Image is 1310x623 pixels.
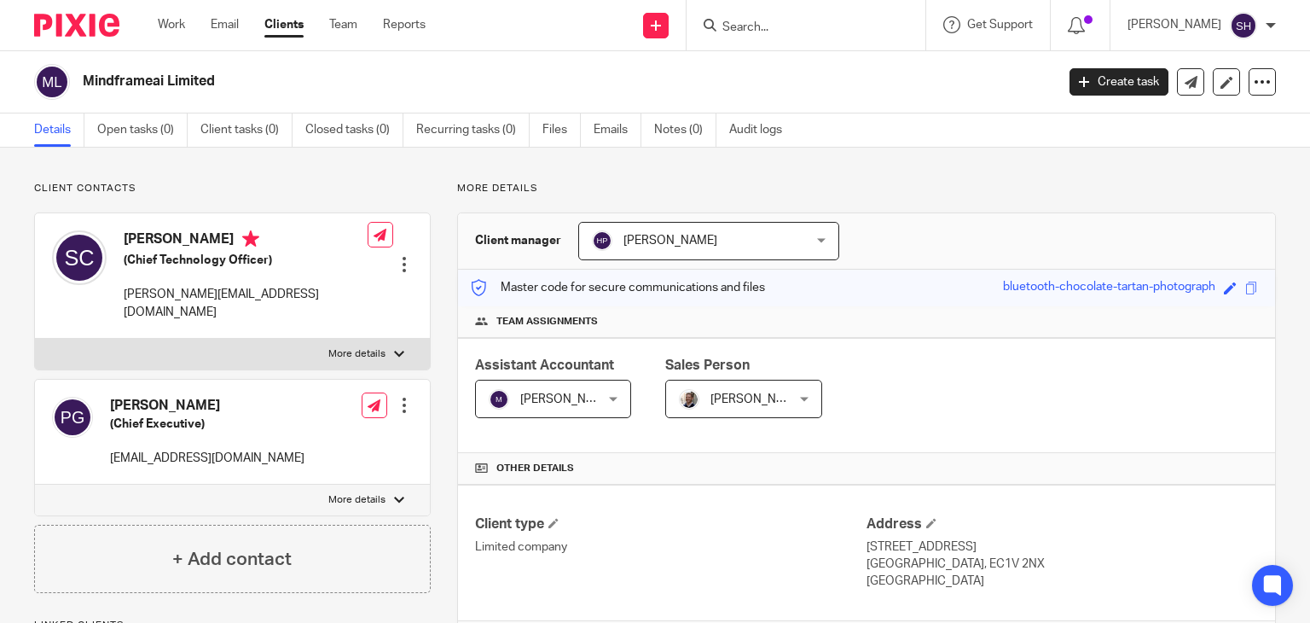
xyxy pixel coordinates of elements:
img: svg%3E [1230,12,1257,39]
span: Other details [496,462,574,475]
p: [EMAIL_ADDRESS][DOMAIN_NAME] [110,450,304,467]
h5: (Chief Executive) [110,416,304,433]
h2: Mindframeai Limited [83,73,852,90]
p: [PERSON_NAME] [1127,16,1221,33]
h5: (Chief Technology Officer) [124,252,368,269]
a: Open tasks (0) [97,114,188,147]
input: Search [721,20,874,36]
a: Team [329,16,357,33]
span: [PERSON_NAME] [520,393,614,405]
a: Audit logs [729,114,795,147]
i: Primary [242,230,259,247]
p: Master code for secure communications and files [471,279,765,296]
img: Matt%20Circle.png [679,389,699,410]
h4: [PERSON_NAME] [124,230,368,252]
span: Get Support [967,19,1033,31]
h4: [PERSON_NAME] [110,397,304,415]
span: Sales Person [665,358,750,372]
h4: Client type [475,515,867,533]
p: Client contacts [34,182,431,195]
img: svg%3E [34,64,70,100]
span: [PERSON_NAME] [710,393,804,405]
p: More details [328,493,385,507]
h4: Address [867,515,1258,533]
a: Notes (0) [654,114,716,147]
a: Clients [264,16,304,33]
p: More details [328,347,385,361]
a: Email [211,16,239,33]
span: [PERSON_NAME] [623,235,717,247]
img: svg%3E [592,230,612,251]
h3: Client manager [475,232,561,249]
a: Reports [383,16,426,33]
p: More details [457,182,1276,195]
a: Work [158,16,185,33]
img: svg%3E [52,397,93,438]
span: Team assignments [496,315,598,329]
div: bluetooth-chocolate-tartan-photograph [1003,278,1215,298]
p: [PERSON_NAME][EMAIL_ADDRESS][DOMAIN_NAME] [124,286,368,321]
a: Recurring tasks (0) [416,114,530,147]
img: svg%3E [52,230,107,285]
a: Details [34,114,84,147]
a: Create task [1069,68,1168,96]
a: Emails [594,114,641,147]
img: Pixie [34,14,119,37]
span: Assistant Accountant [475,358,614,372]
p: Limited company [475,539,867,556]
a: Client tasks (0) [200,114,293,147]
p: [GEOGRAPHIC_DATA], EC1V 2NX [867,556,1258,573]
p: [STREET_ADDRESS] [867,539,1258,556]
h4: + Add contact [172,546,292,573]
img: svg%3E [489,389,509,410]
p: [GEOGRAPHIC_DATA] [867,573,1258,590]
a: Files [542,114,581,147]
a: Closed tasks (0) [305,114,403,147]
